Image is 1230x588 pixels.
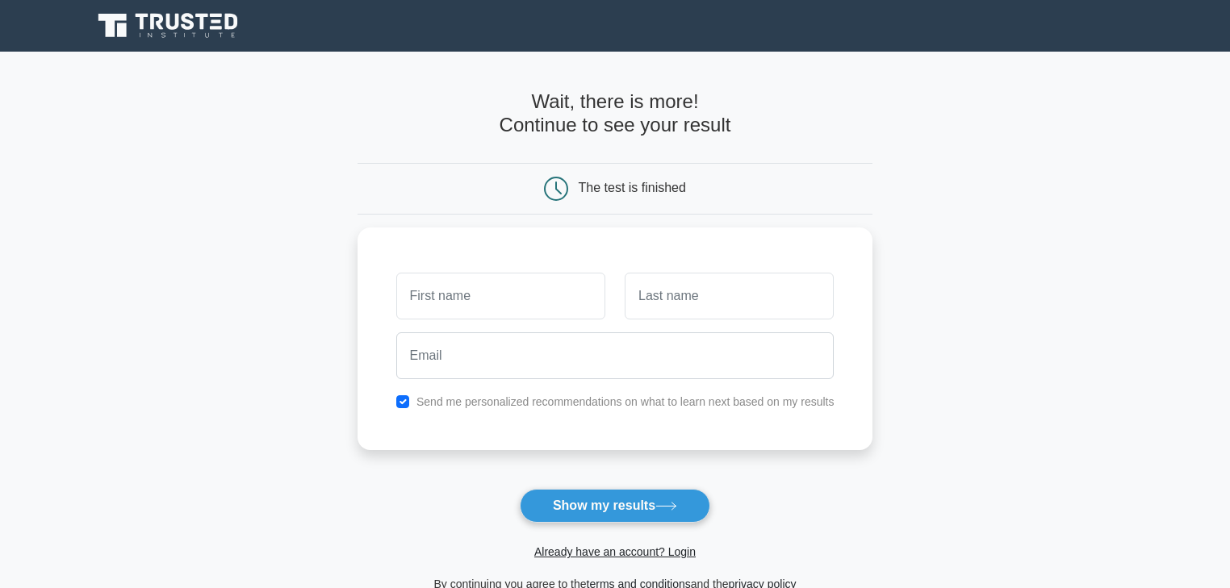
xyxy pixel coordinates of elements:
[416,395,835,408] label: Send me personalized recommendations on what to learn next based on my results
[534,545,696,558] a: Already have an account? Login
[625,273,834,319] input: Last name
[396,273,605,319] input: First name
[520,489,710,523] button: Show my results
[396,332,835,379] input: Email
[358,90,873,137] h4: Wait, there is more! Continue to see your result
[579,181,686,194] div: The test is finished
